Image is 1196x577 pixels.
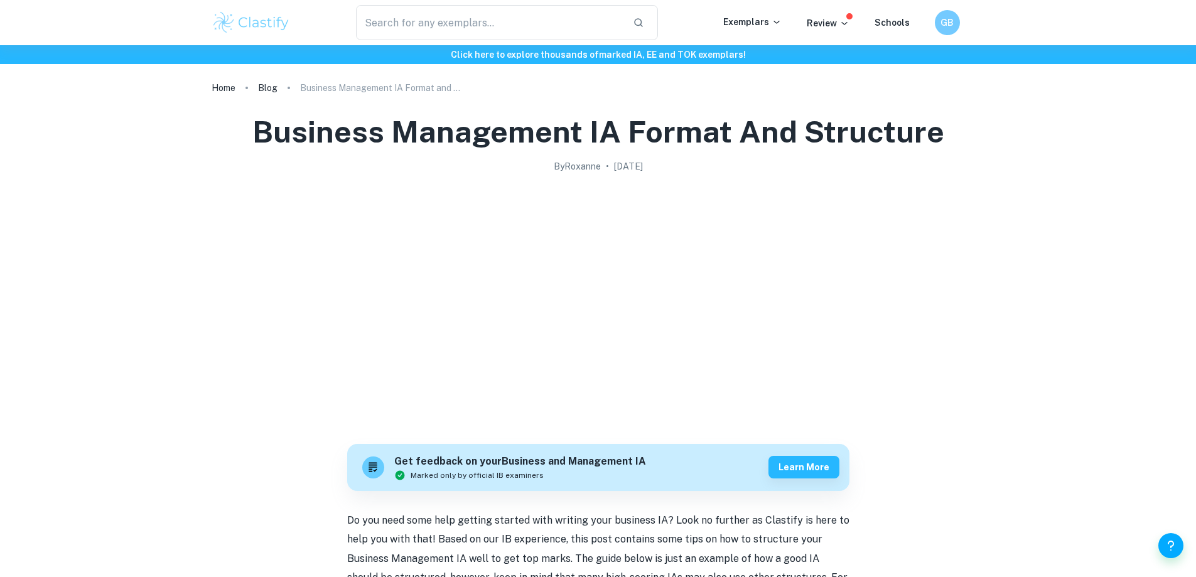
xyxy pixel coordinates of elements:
[807,16,849,30] p: Review
[300,81,463,95] p: Business Management IA Format and Structure
[252,112,944,152] h1: Business Management IA Format and Structure
[768,456,839,478] button: Learn more
[614,159,643,173] h2: [DATE]
[875,18,910,28] a: Schools
[411,470,544,481] span: Marked only by official IB examiners
[1158,533,1183,558] button: Help and Feedback
[935,10,960,35] button: GB
[347,178,849,429] img: Business Management IA Format and Structure cover image
[3,48,1193,62] h6: Click here to explore thousands of marked IA, EE and TOK exemplars !
[940,16,954,30] h6: GB
[212,79,235,97] a: Home
[723,15,782,29] p: Exemplars
[394,454,646,470] h6: Get feedback on your Business and Management IA
[258,79,277,97] a: Blog
[212,10,291,35] img: Clastify logo
[356,5,623,40] input: Search for any exemplars...
[347,444,849,491] a: Get feedback on yourBusiness and Management IAMarked only by official IB examinersLearn more
[606,159,609,173] p: •
[554,159,601,173] h2: By Roxanne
